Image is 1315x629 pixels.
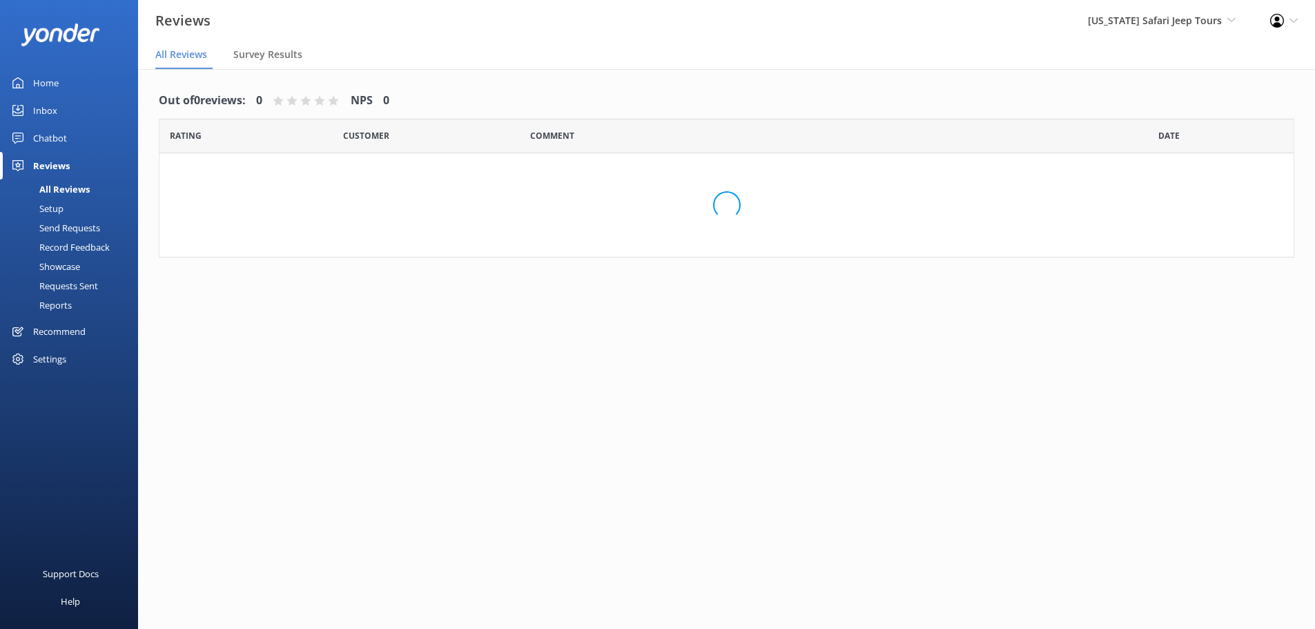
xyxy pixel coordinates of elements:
div: Requests Sent [8,276,98,296]
span: Date [1158,129,1180,142]
h4: 0 [383,92,389,110]
div: Home [33,69,59,97]
h4: 0 [256,92,262,110]
span: Date [170,129,202,142]
div: Showcase [8,257,80,276]
a: Showcase [8,257,138,276]
div: All Reviews [8,180,90,199]
span: Question [530,129,574,142]
span: Date [343,129,389,142]
a: Send Requests [8,218,138,238]
div: Recommend [33,318,86,345]
img: yonder-white-logo.png [21,23,100,46]
span: [US_STATE] Safari Jeep Tours [1088,14,1222,27]
div: Chatbot [33,124,67,152]
a: Requests Sent [8,276,138,296]
a: Reports [8,296,138,315]
div: Setup [8,199,64,218]
div: Record Feedback [8,238,110,257]
div: Support Docs [43,560,99,588]
a: All Reviews [8,180,138,199]
div: Settings [33,345,66,373]
h4: Out of 0 reviews: [159,92,246,110]
span: All Reviews [155,48,207,61]
a: Record Feedback [8,238,138,257]
h3: Reviews [155,10,211,32]
div: Inbox [33,97,57,124]
a: Setup [8,199,138,218]
div: Reports [8,296,72,315]
span: Survey Results [233,48,302,61]
div: Reviews [33,152,70,180]
div: Send Requests [8,218,100,238]
div: Help [61,588,80,615]
h4: NPS [351,92,373,110]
